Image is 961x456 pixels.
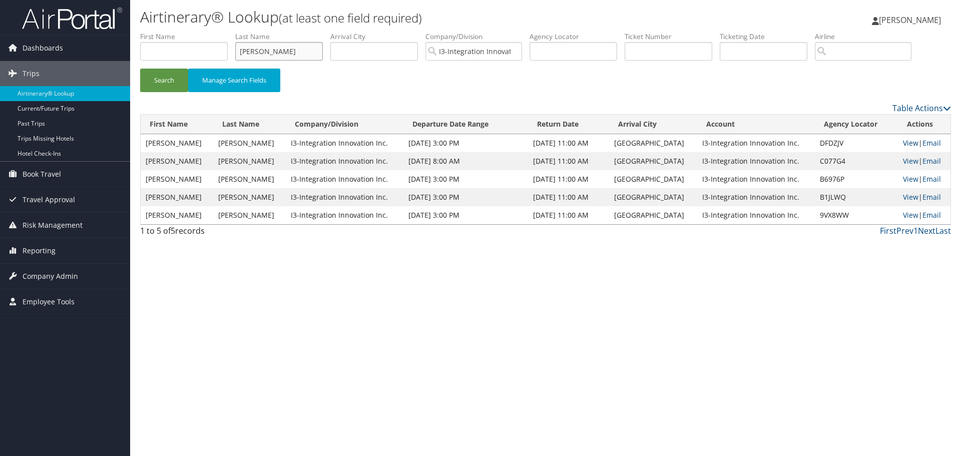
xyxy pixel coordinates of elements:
[922,156,941,166] a: Email
[286,170,403,188] td: I3-Integration Innovation Inc.
[141,152,213,170] td: [PERSON_NAME]
[330,32,425,42] label: Arrival City
[815,152,898,170] td: C077G4
[141,115,213,134] th: First Name: activate to sort column ascending
[609,170,697,188] td: [GEOGRAPHIC_DATA]
[815,188,898,206] td: B1JLWQ
[697,188,815,206] td: I3-Integration Innovation Inc.
[903,156,918,166] a: View
[609,115,697,134] th: Arrival City: activate to sort column ascending
[903,138,918,148] a: View
[403,134,528,152] td: [DATE] 3:00 PM
[403,170,528,188] td: [DATE] 3:00 PM
[815,32,919,42] label: Airline
[425,32,530,42] label: Company/Division
[23,289,75,314] span: Employee Tools
[286,115,403,134] th: Company/Division
[141,206,213,224] td: [PERSON_NAME]
[609,152,697,170] td: [GEOGRAPHIC_DATA]
[22,7,122,30] img: airportal-logo.png
[213,188,286,206] td: [PERSON_NAME]
[141,170,213,188] td: [PERSON_NAME]
[898,206,950,224] td: |
[697,170,815,188] td: I3-Integration Innovation Inc.
[23,213,83,238] span: Risk Management
[720,32,815,42] label: Ticketing Date
[171,225,175,236] span: 5
[23,238,56,263] span: Reporting
[286,134,403,152] td: I3-Integration Innovation Inc.
[896,225,913,236] a: Prev
[286,152,403,170] td: I3-Integration Innovation Inc.
[213,115,286,134] th: Last Name: activate to sort column ascending
[23,187,75,212] span: Travel Approval
[922,138,941,148] a: Email
[903,210,918,220] a: View
[403,152,528,170] td: [DATE] 8:00 AM
[898,134,950,152] td: |
[903,174,918,184] a: View
[140,32,235,42] label: First Name
[609,134,697,152] td: [GEOGRAPHIC_DATA]
[528,170,609,188] td: [DATE] 11:00 AM
[286,206,403,224] td: I3-Integration Innovation Inc.
[140,7,681,28] h1: Airtinerary® Lookup
[528,206,609,224] td: [DATE] 11:00 AM
[403,206,528,224] td: [DATE] 3:00 PM
[213,152,286,170] td: [PERSON_NAME]
[235,32,330,42] label: Last Name
[140,225,332,242] div: 1 to 5 of records
[880,225,896,236] a: First
[697,134,815,152] td: I3-Integration Innovation Inc.
[697,115,815,134] th: Account: activate to sort column ascending
[697,152,815,170] td: I3-Integration Innovation Inc.
[892,103,951,114] a: Table Actions
[879,15,941,26] span: [PERSON_NAME]
[625,32,720,42] label: Ticket Number
[23,36,63,61] span: Dashboards
[609,188,697,206] td: [GEOGRAPHIC_DATA]
[815,170,898,188] td: B6976P
[935,225,951,236] a: Last
[23,264,78,289] span: Company Admin
[141,188,213,206] td: [PERSON_NAME]
[922,192,941,202] a: Email
[913,225,918,236] a: 1
[23,162,61,187] span: Book Travel
[213,134,286,152] td: [PERSON_NAME]
[898,188,950,206] td: |
[872,5,951,35] a: [PERSON_NAME]
[530,32,625,42] label: Agency Locator
[403,188,528,206] td: [DATE] 3:00 PM
[922,174,941,184] a: Email
[918,225,935,236] a: Next
[528,134,609,152] td: [DATE] 11:00 AM
[403,115,528,134] th: Departure Date Range: activate to sort column ascending
[898,115,950,134] th: Actions
[922,210,941,220] a: Email
[898,170,950,188] td: |
[188,69,280,92] button: Manage Search Fields
[140,69,188,92] button: Search
[697,206,815,224] td: I3-Integration Innovation Inc.
[279,10,422,26] small: (at least one field required)
[609,206,697,224] td: [GEOGRAPHIC_DATA]
[286,188,403,206] td: I3-Integration Innovation Inc.
[23,61,40,86] span: Trips
[815,206,898,224] td: 9VX8WW
[528,188,609,206] td: [DATE] 11:00 AM
[141,134,213,152] td: [PERSON_NAME]
[528,152,609,170] td: [DATE] 11:00 AM
[213,206,286,224] td: [PERSON_NAME]
[815,115,898,134] th: Agency Locator: activate to sort column ascending
[903,192,918,202] a: View
[213,170,286,188] td: [PERSON_NAME]
[815,134,898,152] td: DFDZJV
[528,115,609,134] th: Return Date: activate to sort column ascending
[898,152,950,170] td: |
